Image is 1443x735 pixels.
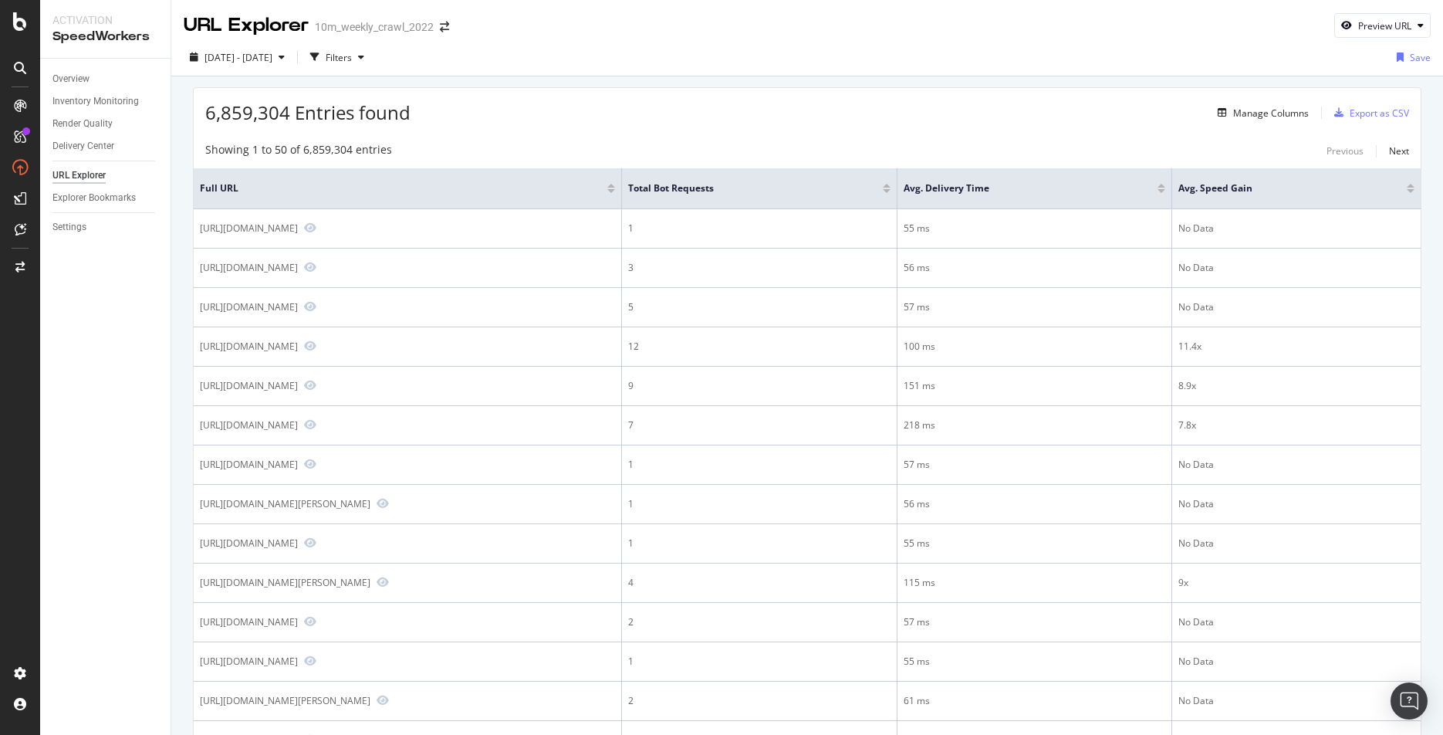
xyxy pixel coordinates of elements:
[628,458,890,472] div: 1
[904,340,1165,354] div: 100 ms
[304,616,316,627] a: Preview https://www.realtor.com/propertyrecord-search/22003/Dolce-Dr
[52,116,113,132] div: Render Quality
[904,576,1165,590] div: 115 ms
[1326,144,1364,157] div: Previous
[1178,222,1414,235] div: No Data
[1178,261,1414,275] div: No Data
[1178,655,1414,669] div: No Data
[200,655,298,668] div: [URL][DOMAIN_NAME]
[628,300,890,314] div: 5
[628,181,859,195] span: Total Bot Requests
[52,93,139,110] div: Inventory Monitoring
[52,168,106,184] div: URL Explorer
[904,379,1165,393] div: 151 ms
[304,222,316,233] a: Preview https://www.realtor.com/propertyrecord-search/43082/State
[304,419,316,430] a: Preview https://www.realtor.com/propertyrecord-search/34606/Crystal-Lake-Dr
[304,380,316,391] a: Preview https://www.realtor.com/propertyrecord-search/40744/Flat-Lick-Rd
[1178,537,1414,550] div: No Data
[904,181,1134,195] span: Avg. Delivery Time
[200,615,298,628] div: [URL][DOMAIN_NAME]
[52,138,160,154] a: Delivery Center
[184,45,291,69] button: [DATE] - [DATE]
[628,497,890,511] div: 1
[1178,418,1414,432] div: 7.8x
[904,300,1165,314] div: 57 ms
[1178,340,1414,354] div: 11.4x
[1391,682,1428,720] div: Open Intercom Messenger
[1358,19,1411,32] div: Preview URL
[52,219,86,235] div: Settings
[52,12,158,28] div: Activation
[1350,107,1409,120] div: Export as CSV
[200,340,298,353] div: [URL][DOMAIN_NAME]
[628,655,890,669] div: 1
[52,28,158,46] div: SpeedWorkers
[52,116,160,132] a: Render Quality
[1233,107,1309,120] div: Manage Columns
[1178,576,1414,590] div: 9x
[628,222,890,235] div: 1
[628,615,890,629] div: 2
[200,300,298,313] div: [URL][DOMAIN_NAME]
[52,71,160,87] a: Overview
[52,168,160,184] a: URL Explorer
[200,418,298,432] div: [URL][DOMAIN_NAME]
[184,12,309,39] div: URL Explorer
[52,71,90,87] div: Overview
[1212,103,1309,122] button: Manage Columns
[52,138,114,154] div: Delivery Center
[204,51,272,64] span: [DATE] - [DATE]
[904,694,1165,708] div: 61 ms
[904,261,1165,275] div: 56 ms
[904,497,1165,511] div: 56 ms
[304,262,316,273] a: Preview https://www.realtor.com/propertyrecord-search/Willowbrook-Cove_Orlando_FL/pg-9
[200,261,298,274] div: [URL][DOMAIN_NAME]
[1178,615,1414,629] div: No Data
[1389,142,1409,161] button: Next
[377,577,389,588] a: Preview https://www.realtor.com/propertyrecord-search/39159/Massey
[628,379,890,393] div: 9
[628,694,890,708] div: 2
[200,497,370,510] div: [URL][DOMAIN_NAME][PERSON_NAME]
[200,576,370,589] div: [URL][DOMAIN_NAME][PERSON_NAME]
[205,100,411,125] span: 6,859,304 Entries found
[1178,458,1414,472] div: No Data
[304,459,316,469] a: Preview https://www.realtor.com/propertyrecord-search/32968/43rd-Ave-SW
[628,537,890,550] div: 1
[1178,300,1414,314] div: No Data
[304,340,316,351] a: Preview https://www.realtor.com/propertyrecord-search/46038/Deception-Pass
[440,22,449,32] div: arrow-right-arrow-left
[200,222,298,235] div: [URL][DOMAIN_NAME]
[1326,142,1364,161] button: Previous
[377,695,389,706] a: Preview https://www.realtor.com/propertyrecord-search/36301/Lamar-Ln
[904,537,1165,550] div: 55 ms
[1334,13,1431,38] button: Preview URL
[200,379,298,392] div: [URL][DOMAIN_NAME]
[628,261,890,275] div: 3
[52,93,160,110] a: Inventory Monitoring
[304,537,316,548] a: Preview https://www.realtor.com/propertyrecord-search/85206/E-Broadway-Rd/pg-5
[326,51,352,64] div: Filters
[1391,45,1431,69] button: Save
[200,181,584,195] span: Full URL
[304,45,370,69] button: Filters
[904,655,1165,669] div: 55 ms
[1389,144,1409,157] div: Next
[1328,100,1409,125] button: Export as CSV
[1178,181,1384,195] span: Avg. Speed Gain
[904,222,1165,235] div: 55 ms
[628,576,890,590] div: 4
[304,301,316,312] a: Preview https://www.realtor.com/propertyrecord-search/Grand-Junction_CO/30-Rd/pg-2
[315,19,434,35] div: 10m_weekly_crawl_2022
[52,190,136,206] div: Explorer Bookmarks
[904,615,1165,629] div: 57 ms
[628,418,890,432] div: 7
[1178,497,1414,511] div: No Data
[1410,51,1431,64] div: Save
[904,458,1165,472] div: 57 ms
[377,498,389,509] a: Preview https://www.realtor.com/propertyrecord-search/28677/Scott-St
[200,458,298,471] div: [URL][DOMAIN_NAME]
[628,340,890,354] div: 12
[1178,694,1414,708] div: No Data
[1178,379,1414,393] div: 8.9x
